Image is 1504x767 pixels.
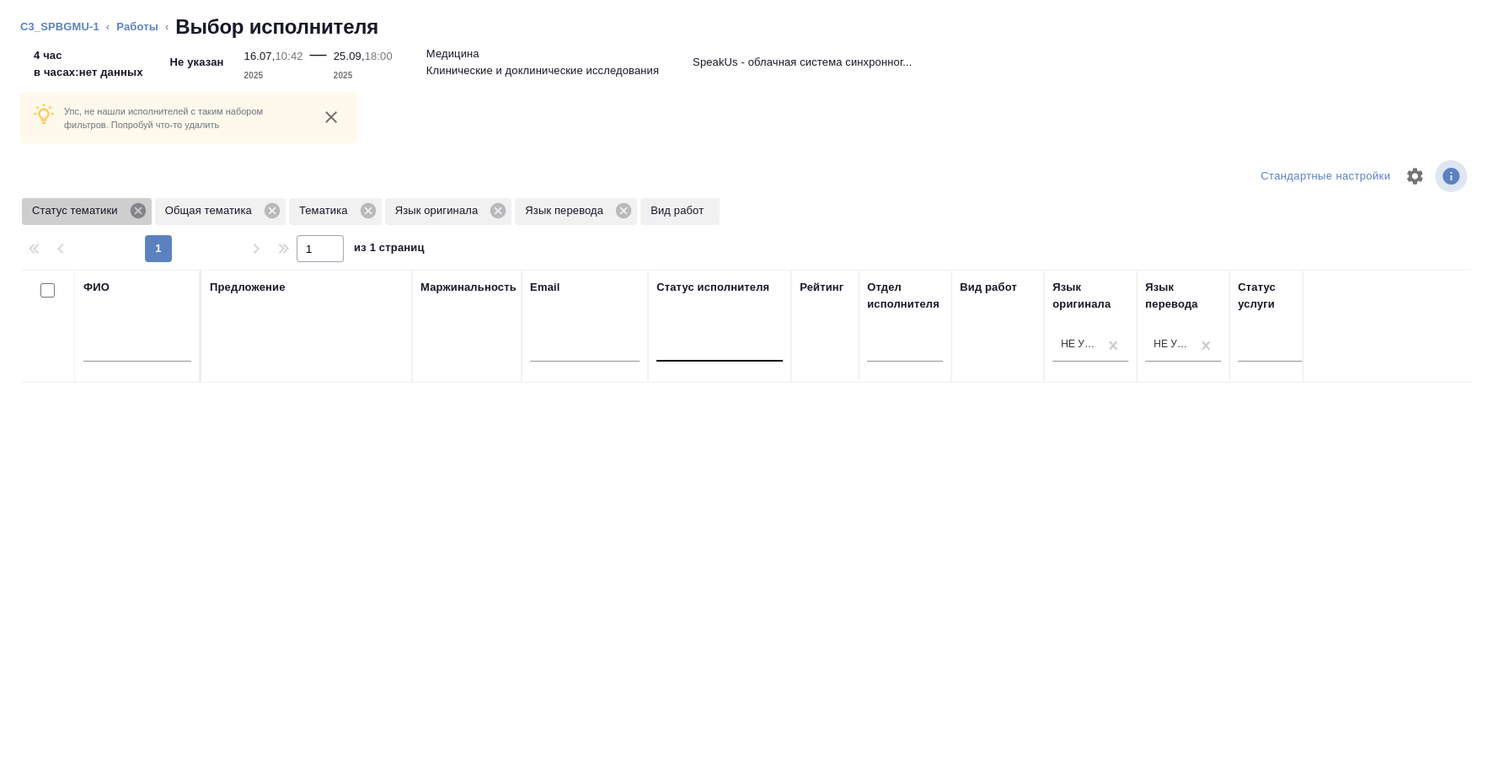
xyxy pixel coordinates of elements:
[656,279,769,296] div: Статус исполнителя
[165,19,169,35] li: ‹
[20,20,99,33] a: C3_SPBGMU-1
[800,279,843,296] div: Рейтинг
[525,202,609,219] p: Язык перевода
[530,279,559,296] div: Email
[650,202,709,219] p: Вид работ
[426,46,479,62] p: Медицина
[165,202,258,219] p: Общая тематика
[20,13,1484,40] nav: breadcrumb
[64,105,305,131] p: Упс, не нашли исполнителей с таким набором фильтров. Попробуй что-то удалить
[354,238,425,262] span: из 1 страниц
[83,279,110,296] div: ФИО
[420,279,516,296] div: Маржинальность
[515,198,637,225] div: Язык перевода
[1435,160,1470,192] span: Посмотреть информацию
[1256,164,1394,190] div: split button
[175,13,378,40] h2: Выбор исполнителя
[275,50,302,62] p: 10:42
[210,279,286,296] div: Предложение
[385,198,512,225] div: Язык оригинала
[1061,338,1100,352] div: Не указан
[1145,279,1221,313] div: Язык перевода
[116,20,158,33] a: Работы
[310,40,327,84] div: —
[365,50,393,62] p: 18:00
[318,105,344,130] button: close
[155,198,286,225] div: Общая тематика
[22,198,152,225] div: Статус тематики
[395,202,484,219] p: Язык оригинала
[289,198,382,225] div: Тематика
[693,54,912,71] p: SpeakUs - облачная система синхронног...
[1153,338,1192,352] div: Не указан
[960,279,1017,296] div: Вид работ
[32,202,124,219] p: Статус тематики
[334,50,365,62] p: 25.09,
[106,19,110,35] li: ‹
[34,47,143,64] p: 4 час
[1238,279,1314,313] div: Статус услуги
[1052,279,1128,313] div: Язык оригинала
[1394,156,1435,196] span: Настроить таблицу
[244,50,275,62] p: 16.07,
[299,202,354,219] p: Тематика
[867,279,943,313] div: Отдел исполнителя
